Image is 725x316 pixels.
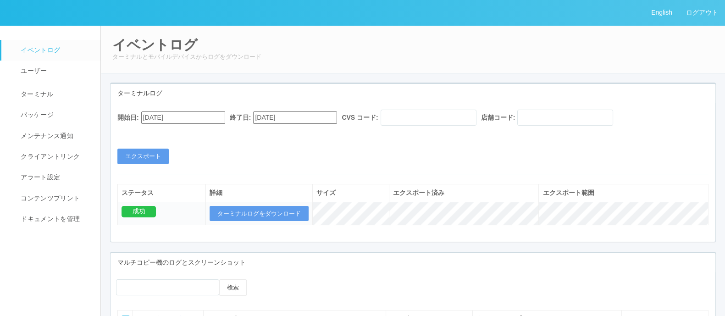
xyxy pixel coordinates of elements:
[1,61,109,81] a: ユーザー
[316,188,385,198] div: サイズ
[112,52,714,61] p: ターミナルとモバイルデバイスからログをダウンロード
[111,253,715,272] div: マルチコピー機のログとスクリーンショット
[230,113,251,122] label: 終了日:
[1,40,109,61] a: イベントログ
[1,188,109,209] a: コンテンツプリント
[1,146,109,167] a: クライアントリンク
[18,111,54,118] span: パッケージ
[18,132,73,139] span: メンテナンス通知
[18,153,80,160] span: クライアントリンク
[1,167,109,188] a: アラート設定
[210,188,309,198] div: 詳細
[342,113,378,122] label: CVS コード:
[481,113,515,122] label: 店舗コード:
[18,46,60,54] span: イベントログ
[122,206,156,217] div: 成功
[18,67,47,74] span: ユーザー
[122,188,202,198] div: ステータス
[1,105,109,125] a: パッケージ
[18,194,80,202] span: コンテンツプリント
[18,215,80,222] span: ドキュメントを管理
[219,279,247,296] button: 検索
[1,126,109,146] a: メンテナンス通知
[18,90,54,98] span: ターミナル
[117,149,169,164] button: エクスポート
[18,173,60,181] span: アラート設定
[210,206,309,222] button: ターミナルログをダウンロード
[542,188,704,198] div: エクスポート範囲
[1,82,109,105] a: ターミナル
[393,188,535,198] div: エクスポート済み
[111,84,715,103] div: ターミナルログ
[1,209,109,229] a: ドキュメントを管理
[117,113,139,122] label: 開始日:
[112,37,714,52] h2: イベントログ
